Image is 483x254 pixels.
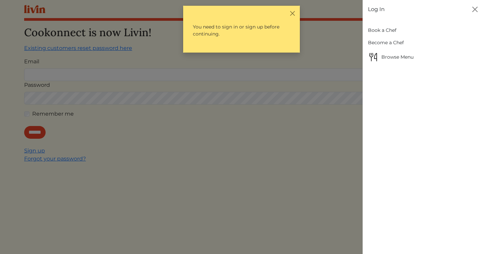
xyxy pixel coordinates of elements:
[368,49,478,65] a: Browse MenuBrowse Menu
[187,18,296,43] p: You need to sign in or sign up before continuing.
[289,10,296,17] button: Close
[470,4,480,15] button: Close
[368,52,478,62] span: Browse Menu
[368,37,478,49] a: Become a Chef
[368,5,385,13] a: Log In
[368,24,478,37] a: Book a Chef
[368,52,379,62] img: Browse Menu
